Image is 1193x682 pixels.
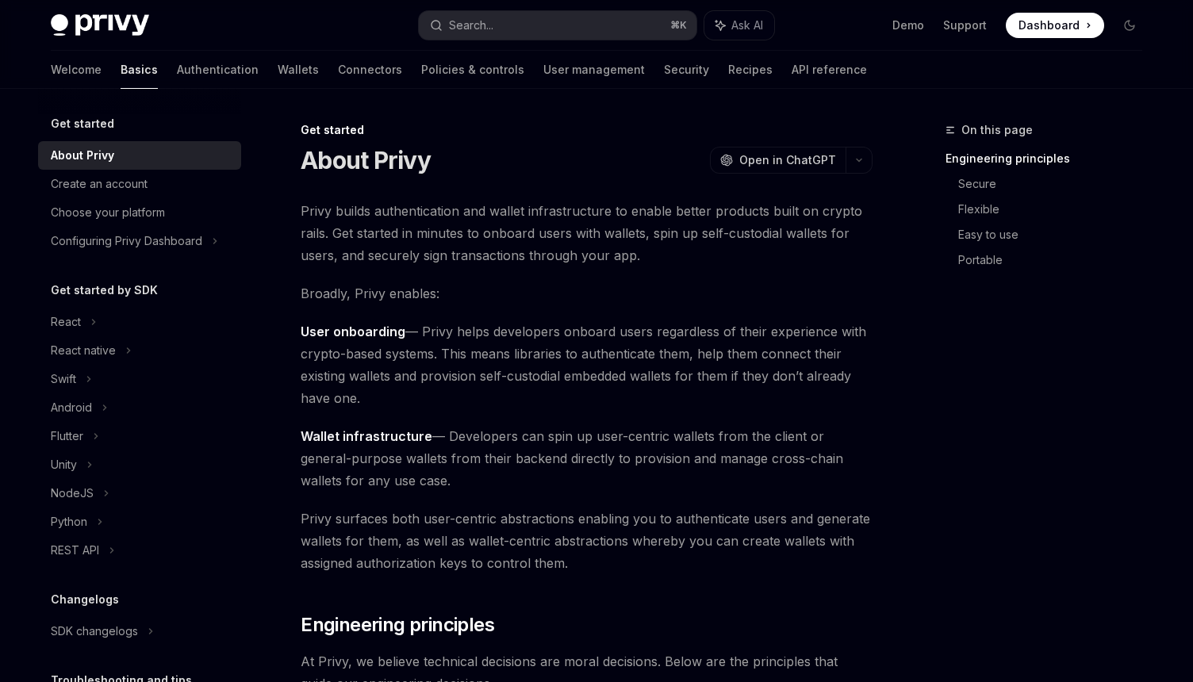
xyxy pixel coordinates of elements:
[301,428,432,444] strong: Wallet infrastructure
[731,17,763,33] span: Ask AI
[301,324,405,339] strong: User onboarding
[38,141,241,170] a: About Privy
[739,152,836,168] span: Open in ChatGPT
[278,51,319,89] a: Wallets
[728,51,773,89] a: Recipes
[892,17,924,33] a: Demo
[943,17,987,33] a: Support
[1006,13,1104,38] a: Dashboard
[51,174,148,193] div: Create an account
[958,247,1155,273] a: Portable
[710,147,846,174] button: Open in ChatGPT
[301,146,431,174] h1: About Privy
[301,425,873,492] span: — Developers can spin up user-centric wallets from the client or general-purpose wallets from the...
[51,312,81,331] div: React
[1018,17,1080,33] span: Dashboard
[958,222,1155,247] a: Easy to use
[670,19,687,32] span: ⌘ K
[301,282,873,305] span: Broadly, Privy enables:
[958,197,1155,222] a: Flexible
[38,170,241,198] a: Create an account
[449,16,493,35] div: Search...
[51,114,114,133] h5: Get started
[1117,13,1142,38] button: Toggle dark mode
[51,341,116,360] div: React native
[301,200,873,266] span: Privy builds authentication and wallet infrastructure to enable better products built on crypto r...
[51,146,114,165] div: About Privy
[421,51,524,89] a: Policies & controls
[51,622,138,641] div: SDK changelogs
[177,51,259,89] a: Authentication
[51,484,94,503] div: NodeJS
[51,541,99,560] div: REST API
[664,51,709,89] a: Security
[38,198,241,227] a: Choose your platform
[51,427,83,446] div: Flutter
[419,11,696,40] button: Search...⌘K
[301,612,494,638] span: Engineering principles
[704,11,774,40] button: Ask AI
[51,455,77,474] div: Unity
[51,512,87,531] div: Python
[946,146,1155,171] a: Engineering principles
[51,590,119,609] h5: Changelogs
[792,51,867,89] a: API reference
[51,281,158,300] h5: Get started by SDK
[301,122,873,138] div: Get started
[301,320,873,409] span: — Privy helps developers onboard users regardless of their experience with crypto-based systems. ...
[543,51,645,89] a: User management
[338,51,402,89] a: Connectors
[51,203,165,222] div: Choose your platform
[51,14,149,36] img: dark logo
[51,232,202,251] div: Configuring Privy Dashboard
[121,51,158,89] a: Basics
[958,171,1155,197] a: Secure
[51,370,76,389] div: Swift
[51,398,92,417] div: Android
[301,508,873,574] span: Privy surfaces both user-centric abstractions enabling you to authenticate users and generate wal...
[961,121,1033,140] span: On this page
[51,51,102,89] a: Welcome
